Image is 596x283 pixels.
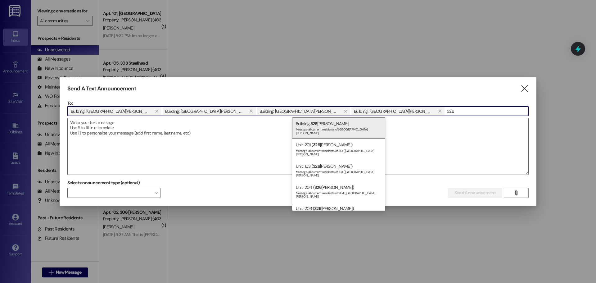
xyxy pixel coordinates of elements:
[314,185,322,190] span: 326
[341,107,350,115] button: Building: 316 Sturgeon
[246,107,256,115] button: Building: 306 Sturgeon
[296,148,382,156] div: Message all current residents of 201 ([GEOGRAPHIC_DATA][PERSON_NAME]
[292,139,385,160] div: Unit: 201 ( [PERSON_NAME])
[354,107,433,115] span: Building: 336 Sturgeon
[296,126,382,135] div: Message all current residents of [GEOGRAPHIC_DATA][PERSON_NAME]
[260,107,338,115] span: Building: 316 Sturgeon
[520,85,529,92] i: 
[165,107,244,115] span: Building: 306 Sturgeon
[448,188,502,198] button: Send Announcement
[67,85,136,92] h3: Send A Text Announcement
[67,178,140,188] label: Select announcement type (optional)
[296,169,382,177] div: Message all current residents of 103 ([GEOGRAPHIC_DATA][PERSON_NAME]
[71,107,150,115] span: Building: 296 Sturgeon
[292,181,385,202] div: Unit: 204 ( [PERSON_NAME])
[435,107,445,115] button: Building: 336 Sturgeon
[445,107,528,116] input: Type to select the units, buildings, or communities you want to message. (e.g. 'Unit 1A', 'Buildi...
[344,109,347,114] i: 
[292,117,385,139] div: Building: [PERSON_NAME]
[67,100,529,106] p: To:
[438,109,441,114] i: 
[313,163,320,169] span: 326
[152,107,161,115] button: Building: 296 Sturgeon
[454,189,496,196] span: Send Announcement
[310,121,318,126] span: 326
[314,206,321,211] span: 326
[313,142,320,148] span: 326
[292,202,385,223] div: Unit: 203 ( [PERSON_NAME])
[249,109,253,114] i: 
[514,190,518,195] i: 
[155,109,158,114] i: 
[296,190,382,199] div: Message all current residents of 204 ([GEOGRAPHIC_DATA][PERSON_NAME]
[292,160,385,181] div: Unit: 103 ( [PERSON_NAME])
